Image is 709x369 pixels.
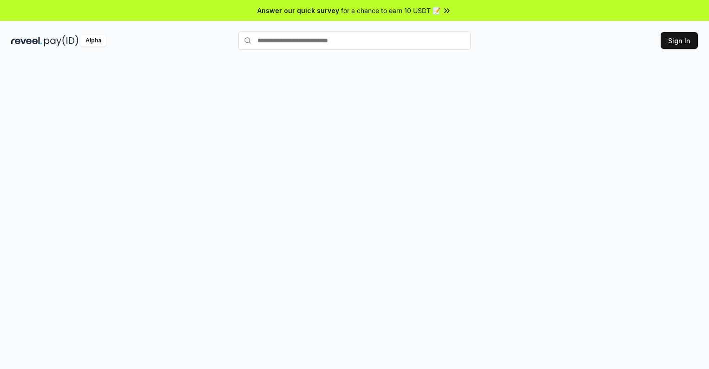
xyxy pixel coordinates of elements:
[80,35,106,47] div: Alpha
[661,32,698,49] button: Sign In
[341,6,440,15] span: for a chance to earn 10 USDT 📝
[44,35,79,47] img: pay_id
[11,35,42,47] img: reveel_dark
[257,6,339,15] span: Answer our quick survey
